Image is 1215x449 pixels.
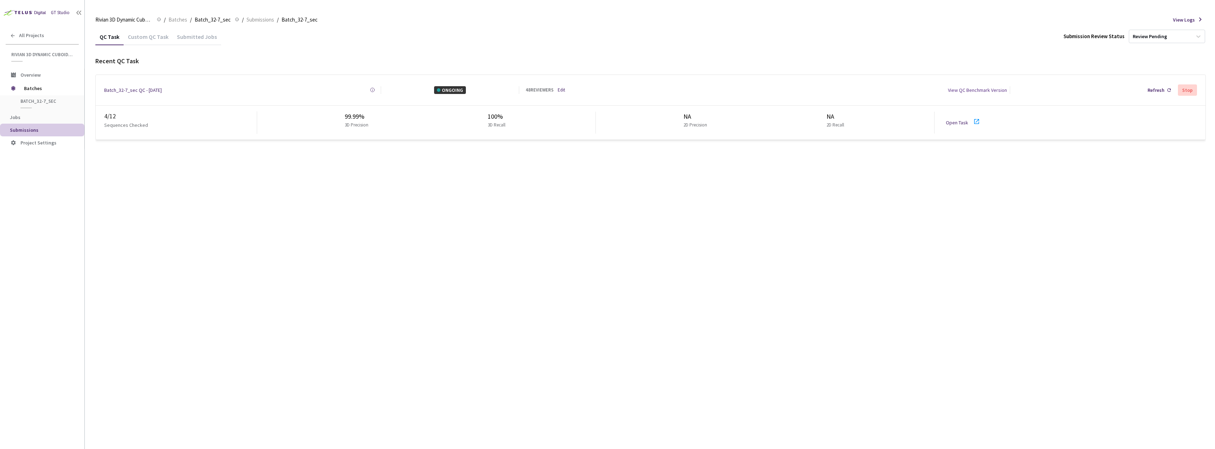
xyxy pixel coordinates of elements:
[19,33,44,39] span: All Projects
[558,87,565,94] a: Edit
[10,114,20,120] span: Jobs
[173,33,221,45] div: Submitted Jobs
[95,33,124,45] div: QC Task
[1182,87,1193,93] div: Stop
[826,112,847,122] div: NA
[95,56,1206,66] div: Recent QC Task
[11,52,75,58] span: Rivian 3D Dynamic Cuboids[2024-25]
[247,16,274,24] span: Submissions
[51,9,70,16] div: GT Studio
[826,122,844,129] p: 2D Recall
[24,81,72,95] span: Batches
[104,121,148,129] p: Sequences Checked
[104,111,257,121] div: 4 / 12
[526,87,553,94] div: 48 REVIEWERS
[190,16,192,24] li: /
[20,72,41,78] span: Overview
[167,16,189,23] a: Batches
[124,33,173,45] div: Custom QC Task
[281,16,318,24] span: Batch_32-7_sec
[345,112,371,122] div: 99.99%
[164,16,166,24] li: /
[1148,86,1164,94] div: Refresh
[195,16,231,24] span: Batch_32-7_sec
[488,122,505,129] p: 3D Recall
[434,86,466,94] div: ONGOING
[277,16,279,24] li: /
[683,122,707,129] p: 2D Precision
[1063,32,1125,41] div: Submission Review Status
[683,112,710,122] div: NA
[948,86,1007,94] div: View QC Benchmark Version
[946,119,968,126] a: Open Task
[1133,33,1167,40] div: Review Pending
[345,122,368,129] p: 3D Precision
[20,140,57,146] span: Project Settings
[104,86,162,94] a: Batch_32-7_sec QC - [DATE]
[488,112,508,122] div: 100%
[168,16,187,24] span: Batches
[20,98,73,104] span: Batch_32-7_sec
[245,16,275,23] a: Submissions
[95,16,153,24] span: Rivian 3D Dynamic Cuboids[2024-25]
[242,16,244,24] li: /
[10,127,38,133] span: Submissions
[1173,16,1195,24] span: View Logs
